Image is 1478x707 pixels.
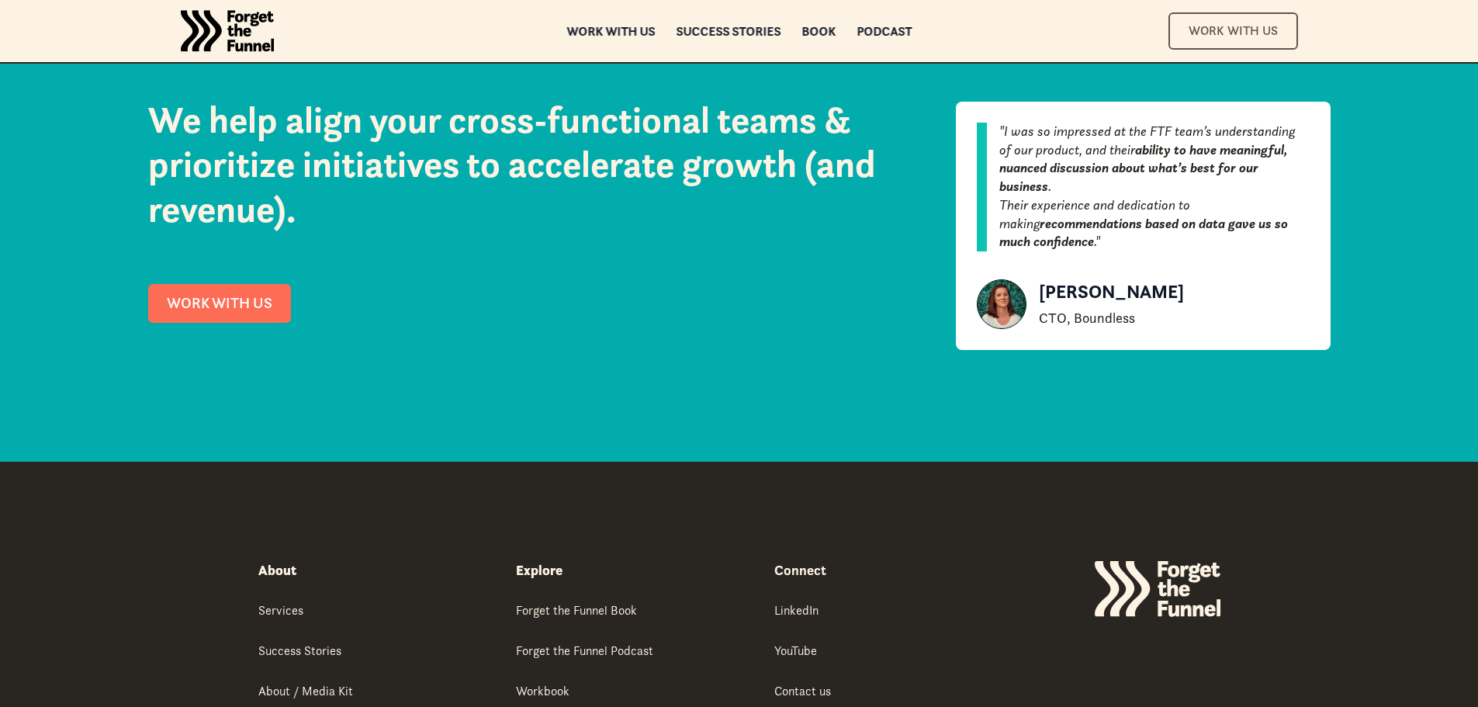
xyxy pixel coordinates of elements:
strong: We help align your cross-functional teams & prioritize initiatives to accelerate growth (and reve... [148,96,875,232]
a: Services [258,601,303,621]
a: Success Stories [258,642,341,661]
a: LinkedIn [774,601,819,621]
a: Work With Us [1168,12,1298,49]
a: Book [801,26,836,36]
a: WORK WITH US [148,284,291,323]
em: ." [1094,233,1100,250]
p: ‍ [999,196,1310,251]
a: Work with us [566,26,655,36]
a: YouTube [774,642,817,661]
em: recommendations based on data gave us so much confidence [999,215,1288,251]
div: Contact us [774,682,831,699]
a: Forget the Funnel Podcast [516,642,653,661]
div: About [258,561,296,580]
strong: Connect [774,561,826,579]
div: Workbook [516,682,569,699]
a: Podcast [857,26,912,36]
em: Their experience and dedication to making [999,196,1190,232]
div: CTO, Boundless [1039,309,1184,328]
a: Success Stories [676,26,781,36]
div: About / Media Kit [258,682,353,699]
div: Success Stories [258,642,341,659]
div: [PERSON_NAME] [1039,279,1184,306]
em: . [1048,178,1051,195]
div: YouTube [774,642,817,659]
em: ability to have meaningful, nuanced discussion about what’s best for our business [999,141,1287,196]
div: Forget the Funnel Book [516,601,637,619]
div: LinkedIn [774,601,819,619]
em: "I was so impressed at the FTF team’s understanding of our product, and their [999,123,1295,158]
a: Workbook [516,682,569,702]
div: Forget the Funnel Podcast [516,642,653,659]
div: Explore [516,561,562,580]
div: Services [258,601,303,619]
a: Forget the Funnel Book [516,601,637,621]
a: About / Media Kit [258,682,353,702]
a: Contact us [774,682,831,702]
